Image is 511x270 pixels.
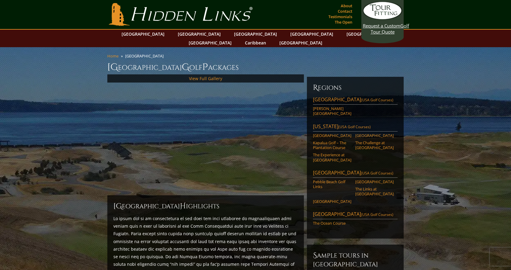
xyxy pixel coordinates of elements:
a: Contact [336,7,354,15]
a: Kapalua Golf – The Plantation Course [313,140,351,150]
a: The Experience at [GEOGRAPHIC_DATA] [313,152,351,162]
span: P [202,61,208,73]
a: [PERSON_NAME][GEOGRAPHIC_DATA] [313,106,351,116]
a: [GEOGRAPHIC_DATA](USA Golf Courses) [313,169,398,178]
a: The Ocean Course [313,221,351,226]
span: Request a Custom [363,23,400,29]
a: [GEOGRAPHIC_DATA] [186,38,235,47]
span: H [180,201,186,211]
a: Pebble Beach Golf Links [313,179,351,189]
a: About [339,2,354,10]
h6: Regions [313,83,398,93]
a: [GEOGRAPHIC_DATA] [313,199,351,204]
a: [GEOGRAPHIC_DATA] [355,179,394,184]
a: Home [107,53,119,59]
a: [US_STATE](USA Golf Courses) [313,123,398,132]
h2: [GEOGRAPHIC_DATA] ighlights [113,201,298,211]
a: The Challenge at [GEOGRAPHIC_DATA] [355,140,394,150]
a: The Open [333,18,354,26]
li: [GEOGRAPHIC_DATA] [125,53,166,59]
h1: [GEOGRAPHIC_DATA] olf ackages [107,61,404,73]
a: Request a CustomGolf Tour Quote [363,2,402,35]
a: Caribbean [242,38,269,47]
a: [GEOGRAPHIC_DATA] [313,133,351,138]
a: [GEOGRAPHIC_DATA] [287,30,336,38]
a: [GEOGRAPHIC_DATA] [355,133,394,138]
span: (USA Golf Courses) [361,212,393,217]
h6: Sample Tours in [GEOGRAPHIC_DATA] [313,251,398,268]
span: G [182,61,189,73]
a: [GEOGRAPHIC_DATA] [175,30,224,38]
a: Testimonials [327,12,354,21]
a: View Full Gallery [189,76,222,81]
a: [GEOGRAPHIC_DATA] [343,30,392,38]
span: (USA Golf Courses) [361,171,393,176]
a: [GEOGRAPHIC_DATA] [276,38,325,47]
a: [GEOGRAPHIC_DATA] [231,30,280,38]
a: [GEOGRAPHIC_DATA](USA Golf Courses) [313,96,398,105]
span: (USA Golf Courses) [361,97,393,102]
a: [GEOGRAPHIC_DATA] [119,30,168,38]
a: The Links at [GEOGRAPHIC_DATA] [355,187,394,197]
span: (USA Golf Courses) [338,124,371,129]
a: [GEOGRAPHIC_DATA](USA Golf Courses) [313,211,398,219]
